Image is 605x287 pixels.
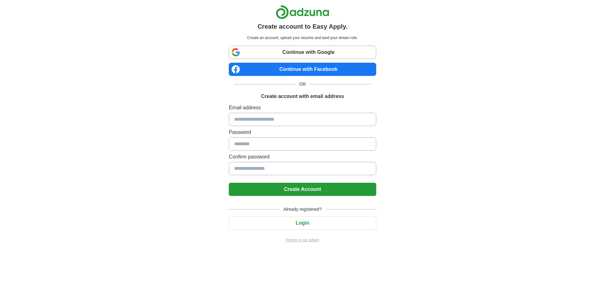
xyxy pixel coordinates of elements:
button: Create Account [229,183,376,196]
label: Confirm password [229,153,376,161]
label: Password [229,129,376,136]
h1: Create account with email address [261,93,344,100]
button: Login [229,216,376,230]
a: Continue with Facebook [229,63,376,76]
h1: Create account to Easy Apply. [257,22,348,31]
span: OR [296,81,310,88]
span: Already registered? [279,206,325,213]
label: Email address [229,104,376,112]
img: Adzuna logo [276,5,329,19]
a: Continue with Google [229,46,376,59]
a: Return to job advert [229,237,376,243]
p: Create an account, upload your resume and land your dream role. [230,35,375,41]
a: Login [229,220,376,226]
